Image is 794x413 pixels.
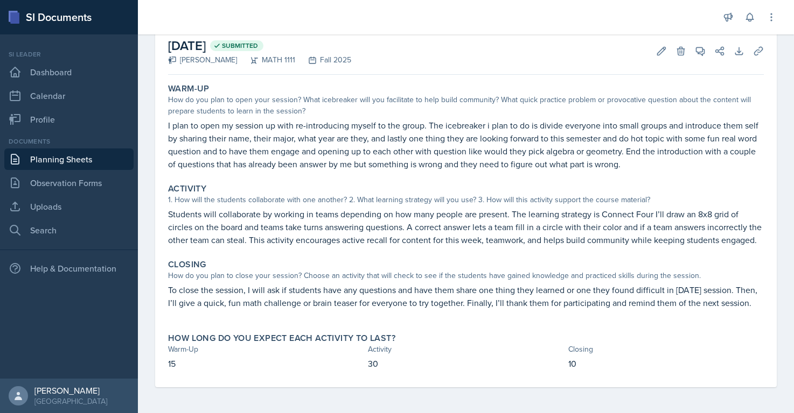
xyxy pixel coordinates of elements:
[168,270,764,281] div: How do you plan to close your session? Choose an activity that will check to see if the students ...
[237,54,295,66] div: MATH 1111
[4,61,134,83] a: Dashboard
[34,396,107,407] div: [GEOGRAPHIC_DATA]
[168,119,764,170] p: I plan to open my session up with re-introducing myself to the group. The icebreaker i plan to do...
[4,219,134,241] a: Search
[34,385,107,396] div: [PERSON_NAME]
[168,194,764,205] div: 1. How will the students collaborate with one another? 2. What learning strategy will you use? 3....
[222,41,258,50] span: Submitted
[4,137,134,146] div: Documents
[168,54,237,66] div: [PERSON_NAME]
[295,54,351,66] div: Fall 2025
[168,333,395,344] label: How long do you expect each activity to last?
[168,344,364,355] div: Warm-Up
[568,357,764,370] p: 10
[4,196,134,217] a: Uploads
[568,344,764,355] div: Closing
[4,148,134,170] a: Planning Sheets
[168,283,764,309] p: To close the session, I will ask if students have any questions and have them share one thing the...
[4,49,134,59] div: Si leader
[4,258,134,279] div: Help & Documentation
[168,183,206,194] label: Activity
[4,172,134,194] a: Observation Forms
[368,357,563,370] p: 30
[168,357,364,370] p: 15
[4,109,134,130] a: Profile
[368,344,563,355] div: Activity
[4,85,134,106] a: Calendar
[168,94,764,117] div: How do you plan to open your session? What icebreaker will you facilitate to help build community...
[168,83,210,94] label: Warm-Up
[168,36,351,55] h2: [DATE]
[168,259,206,270] label: Closing
[168,208,764,246] p: Students will collaborate by working in teams depending on how many people are present. The learn...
